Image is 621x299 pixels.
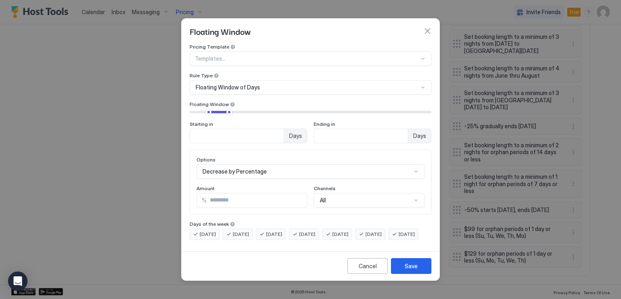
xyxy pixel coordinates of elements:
button: Save [391,258,431,274]
span: [DATE] [200,231,216,238]
span: Floating Window [190,25,251,37]
span: Floating Window of Days [196,84,260,91]
span: [DATE] [266,231,282,238]
span: Days [289,132,302,140]
span: Decrease by Percentage [203,168,267,175]
div: Cancel [359,262,377,270]
button: Cancel [347,258,388,274]
div: Open Intercom Messenger [8,271,27,291]
span: Pricing Template [190,44,229,50]
span: [DATE] [233,231,249,238]
div: Save [405,262,418,270]
span: [DATE] [299,231,315,238]
span: Amount [196,185,215,191]
span: Starting in [190,121,213,127]
input: Input Field [190,129,284,143]
span: All [320,197,326,204]
span: Rule Type [190,72,213,78]
span: Days [413,132,426,140]
span: Options [196,157,215,163]
input: Input Field [314,129,408,143]
span: [DATE] [365,231,382,238]
span: Channels [314,185,336,191]
input: Input Field [207,193,307,207]
span: % [202,197,207,204]
span: Ending in [314,121,335,127]
span: Floating Window [190,101,229,107]
span: [DATE] [332,231,349,238]
span: Days of the week [190,221,229,227]
span: [DATE] [399,231,415,238]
